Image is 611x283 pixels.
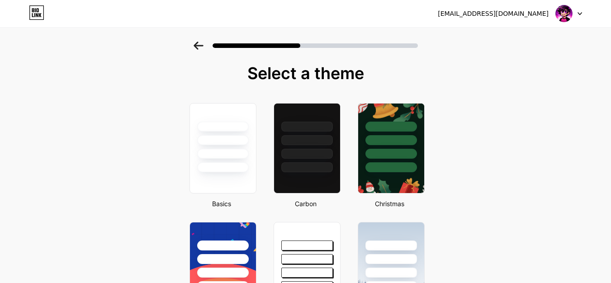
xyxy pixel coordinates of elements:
[355,199,425,208] div: Christmas
[187,199,256,208] div: Basics
[555,5,573,22] img: franxddofficial
[186,64,426,82] div: Select a theme
[271,199,341,208] div: Carbon
[438,9,549,19] div: [EMAIL_ADDRESS][DOMAIN_NAME]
